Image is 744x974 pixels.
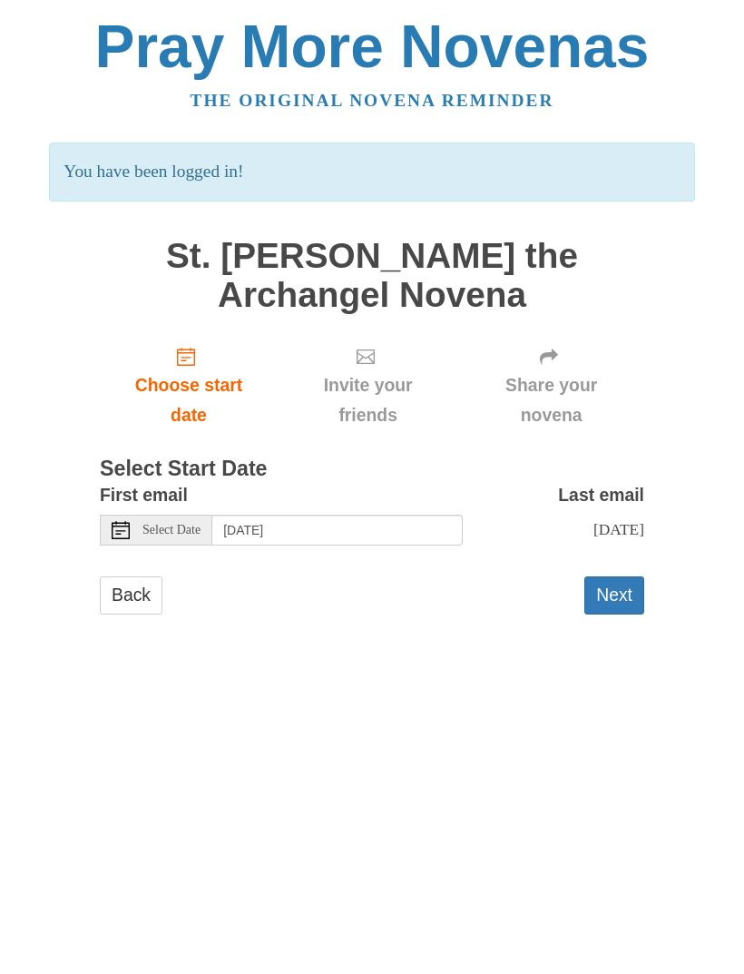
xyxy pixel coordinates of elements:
span: Select Date [142,524,201,536]
a: Pray More Novenas [95,13,650,80]
a: The original novena reminder [191,91,554,110]
span: [DATE] [593,520,644,538]
a: Back [100,576,162,614]
h1: St. [PERSON_NAME] the Archangel Novena [100,237,644,314]
label: Last email [558,480,644,510]
div: Click "Next" to confirm your start date first. [278,332,458,440]
p: You have been logged in! [49,143,694,202]
div: Click "Next" to confirm your start date first. [458,332,644,440]
a: Choose start date [100,332,278,440]
h3: Select Start Date [100,457,644,481]
button: Next [584,576,644,614]
span: Share your novena [476,370,626,430]
label: First email [100,480,188,510]
span: Choose start date [118,370,259,430]
span: Invite your friends [296,370,440,430]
